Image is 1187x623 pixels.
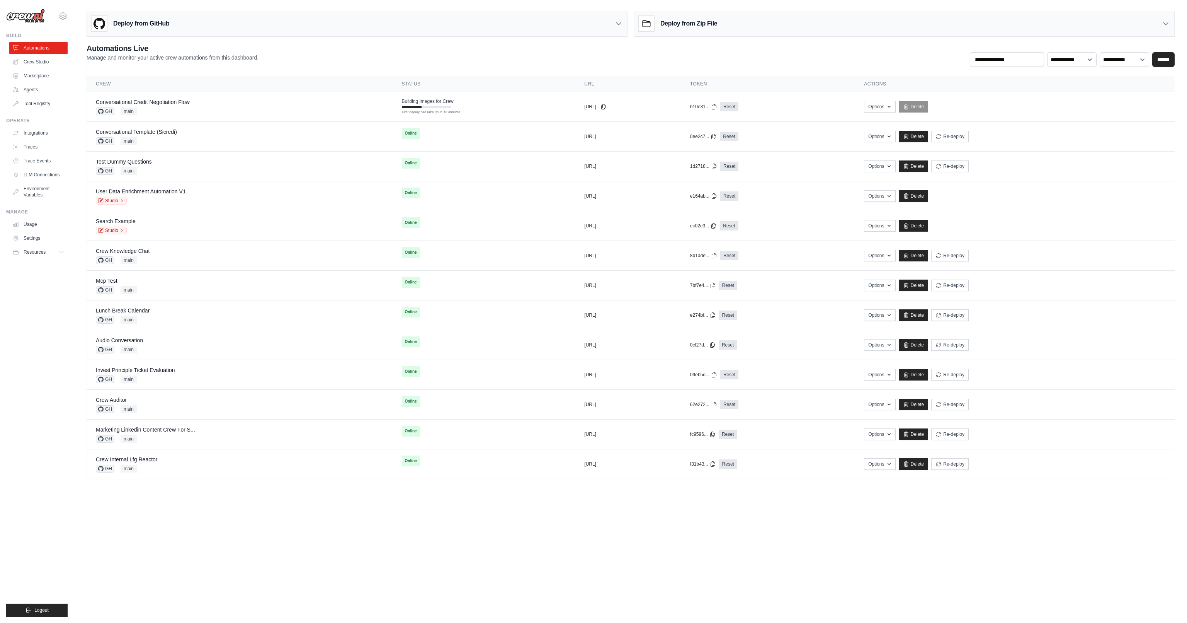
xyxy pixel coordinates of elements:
[402,188,420,198] span: Online
[96,435,114,443] span: GH
[660,19,717,28] h3: Deploy from Zip File
[864,220,895,232] button: Options
[96,248,150,254] a: Crew Knowledge Chat
[34,607,49,613] span: Logout
[690,461,716,467] button: f31b43...
[9,155,68,167] a: Trace Events
[720,370,738,379] a: Reset
[899,101,929,113] a: Delete
[121,465,137,473] span: main
[899,309,929,321] a: Delete
[9,97,68,110] a: Tool Registry
[92,16,107,31] img: GitHub Logo
[87,76,393,92] th: Crew
[690,372,717,378] button: 09eb5d...
[9,42,68,54] a: Automations
[96,337,143,343] a: Audio Conversation
[121,286,137,294] span: main
[899,250,929,261] a: Delete
[113,19,169,28] h3: Deploy from GitHub
[402,336,420,347] span: Online
[121,167,137,175] span: main
[899,220,929,232] a: Delete
[96,137,114,145] span: GH
[402,426,420,437] span: Online
[9,246,68,258] button: Resources
[96,188,186,195] a: User Data Enrichment Automation V1
[402,247,420,258] span: Online
[719,281,737,290] a: Reset
[6,604,68,617] button: Logout
[899,369,929,381] a: Delete
[121,346,137,353] span: main
[719,311,737,320] a: Reset
[87,54,258,61] p: Manage and monitor your active crew automations from this dashboard.
[96,218,136,224] a: Search Example
[864,399,895,410] button: Options
[6,118,68,124] div: Operate
[931,339,969,351] button: Re-deploy
[9,169,68,181] a: LLM Connections
[402,158,420,169] span: Online
[96,405,114,413] span: GH
[96,227,127,234] a: Studio
[9,141,68,153] a: Traces
[121,376,137,383] span: main
[719,430,737,439] a: Reset
[96,376,114,383] span: GH
[575,76,681,92] th: URL
[899,131,929,142] a: Delete
[96,367,175,373] a: Invest Principle Ticket Evaluation
[402,396,420,407] span: Online
[690,193,717,199] button: e164ab...
[9,70,68,82] a: Marketplace
[121,256,137,264] span: main
[864,428,895,440] button: Options
[96,159,152,165] a: Test Dummy Questions
[402,277,420,288] span: Online
[719,459,737,469] a: Reset
[121,137,137,145] span: main
[690,163,717,169] button: 1d2718...
[690,312,716,318] button: e274bf...
[931,280,969,291] button: Re-deploy
[720,400,738,409] a: Reset
[402,110,451,115] div: First deploy can take up to 10 minutes
[864,131,895,142] button: Options
[6,209,68,215] div: Manage
[690,282,716,288] button: 7bf7e4...
[393,76,575,92] th: Status
[864,250,895,261] button: Options
[96,427,195,433] a: Marketing Linkedin Content Crew For S...
[96,307,150,314] a: Lunch Break Calendar
[96,456,158,463] a: Crew Internal Lfg Reactor
[690,104,717,110] button: b10e31...
[96,256,114,264] span: GH
[402,456,420,466] span: Online
[864,369,895,381] button: Options
[690,223,717,229] button: ec02e3...
[931,458,969,470] button: Re-deploy
[899,190,929,202] a: Delete
[1148,586,1187,623] iframe: Chat Widget
[402,366,420,377] span: Online
[720,221,738,230] a: Reset
[6,32,68,39] div: Build
[931,160,969,172] button: Re-deploy
[96,99,190,105] a: Conversational Credit Negotiation Flow
[720,251,738,260] a: Reset
[864,280,895,291] button: Options
[9,183,68,201] a: Environment Variables
[899,428,929,440] a: Delete
[9,127,68,139] a: Integrations
[121,405,137,413] span: main
[864,160,895,172] button: Options
[96,129,177,135] a: Conversational Template (Sicredi)
[96,465,114,473] span: GH
[96,108,114,115] span: GH
[6,9,45,24] img: Logo
[96,167,114,175] span: GH
[402,307,420,317] span: Online
[864,458,895,470] button: Options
